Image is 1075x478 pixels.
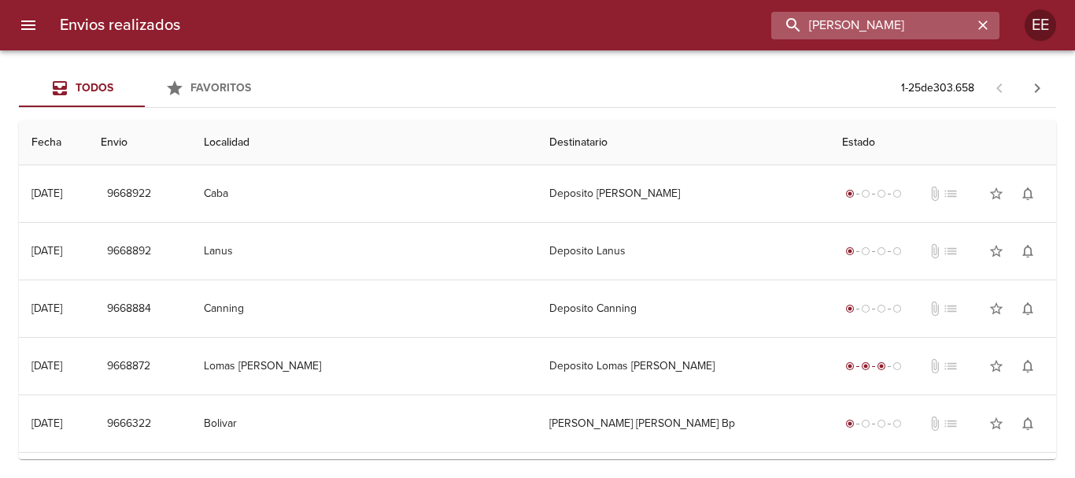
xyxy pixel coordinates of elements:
th: Localidad [191,120,537,165]
span: 9668922 [107,184,151,204]
span: Pagina siguiente [1018,69,1056,107]
div: [DATE] [31,302,62,315]
div: [DATE] [31,187,62,200]
span: No tiene documentos adjuntos [927,186,943,202]
th: Envio [88,120,190,165]
span: radio_button_unchecked [892,304,902,313]
button: Agregar a favoritos [981,178,1012,209]
span: radio_button_unchecked [861,304,870,313]
button: 9668872 [101,352,157,381]
span: star_border [988,186,1004,202]
span: No tiene documentos adjuntos [927,416,943,432]
h6: Envios realizados [60,13,180,38]
span: 9668872 [107,357,150,376]
span: No tiene documentos adjuntos [927,243,943,259]
button: 9668884 [101,295,157,324]
span: Pagina anterior [981,80,1018,95]
div: Generado [842,243,905,259]
span: radio_button_unchecked [861,246,870,256]
span: notifications_none [1020,416,1036,432]
span: 9668884 [107,299,151,319]
span: No tiene pedido asociado [943,358,959,374]
button: 9668892 [101,237,157,266]
span: radio_button_checked [845,419,855,428]
span: notifications_none [1020,243,1036,259]
span: radio_button_unchecked [892,419,902,428]
button: 9666322 [101,409,157,439]
td: Lomas [PERSON_NAME] [191,338,537,395]
div: Abrir información de usuario [1025,9,1056,41]
button: Activar notificaciones [1012,235,1044,267]
span: radio_button_unchecked [861,419,870,428]
span: radio_button_unchecked [877,304,886,313]
span: radio_button_checked [845,246,855,256]
td: Bolivar [191,395,537,452]
span: No tiene documentos adjuntos [927,301,943,317]
div: Generado [842,186,905,202]
th: Destinatario [537,120,829,165]
span: star_border [988,243,1004,259]
span: notifications_none [1020,358,1036,374]
span: notifications_none [1020,301,1036,317]
button: Activar notificaciones [1012,408,1044,439]
span: radio_button_unchecked [877,419,886,428]
div: EE [1025,9,1056,41]
span: 9666322 [107,414,151,434]
button: Agregar a favoritos [981,350,1012,382]
span: star_border [988,416,1004,432]
span: No tiene pedido asociado [943,301,959,317]
button: Activar notificaciones [1012,178,1044,209]
span: radio_button_checked [845,304,855,313]
button: Agregar a favoritos [981,293,1012,324]
td: Deposito Lomas [PERSON_NAME] [537,338,829,395]
th: Estado [829,120,1056,165]
button: 9668922 [101,180,157,209]
span: radio_button_checked [877,361,886,371]
button: Agregar a favoritos [981,235,1012,267]
button: Activar notificaciones [1012,350,1044,382]
div: [DATE] [31,417,62,430]
span: star_border [988,301,1004,317]
div: [DATE] [31,244,62,258]
span: notifications_none [1020,186,1036,202]
td: Canning [191,280,537,337]
div: En viaje [842,358,905,374]
th: Fecha [19,120,88,165]
td: Deposito Lanus [537,223,829,280]
span: radio_button_unchecked [892,189,902,198]
div: Tabs Envios [19,69,271,107]
span: radio_button_checked [861,361,870,371]
span: No tiene pedido asociado [943,243,959,259]
button: Agregar a favoritos [981,408,1012,439]
span: radio_button_unchecked [877,189,886,198]
button: menu [9,6,47,44]
div: Generado [842,416,905,432]
div: [DATE] [31,359,62,372]
span: 9668892 [107,242,151,261]
span: No tiene pedido asociado [943,416,959,432]
span: star_border [988,358,1004,374]
input: buscar [771,12,973,39]
span: radio_button_checked [845,361,855,371]
span: radio_button_unchecked [892,246,902,256]
td: Caba [191,165,537,222]
td: Deposito [PERSON_NAME] [537,165,829,222]
button: Activar notificaciones [1012,293,1044,324]
span: radio_button_unchecked [861,189,870,198]
span: Todos [76,81,113,94]
span: Favoritos [190,81,251,94]
span: radio_button_unchecked [877,246,886,256]
span: No tiene pedido asociado [943,186,959,202]
td: Lanus [191,223,537,280]
span: radio_button_checked [845,189,855,198]
span: radio_button_unchecked [892,361,902,371]
div: Generado [842,301,905,317]
td: [PERSON_NAME] [PERSON_NAME] Bp [537,395,829,452]
td: Deposito Canning [537,280,829,337]
span: No tiene documentos adjuntos [927,358,943,374]
p: 1 - 25 de 303.658 [901,80,974,96]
